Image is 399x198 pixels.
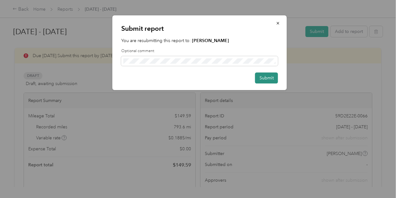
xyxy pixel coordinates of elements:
p: Submit report [121,24,278,33]
iframe: Everlance-gr Chat Button Frame [364,163,399,198]
strong: [PERSON_NAME] [192,38,229,43]
p: You are resubmitting this report to: [121,37,278,44]
label: Optional comment [121,48,278,54]
button: Submit [255,72,278,83]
